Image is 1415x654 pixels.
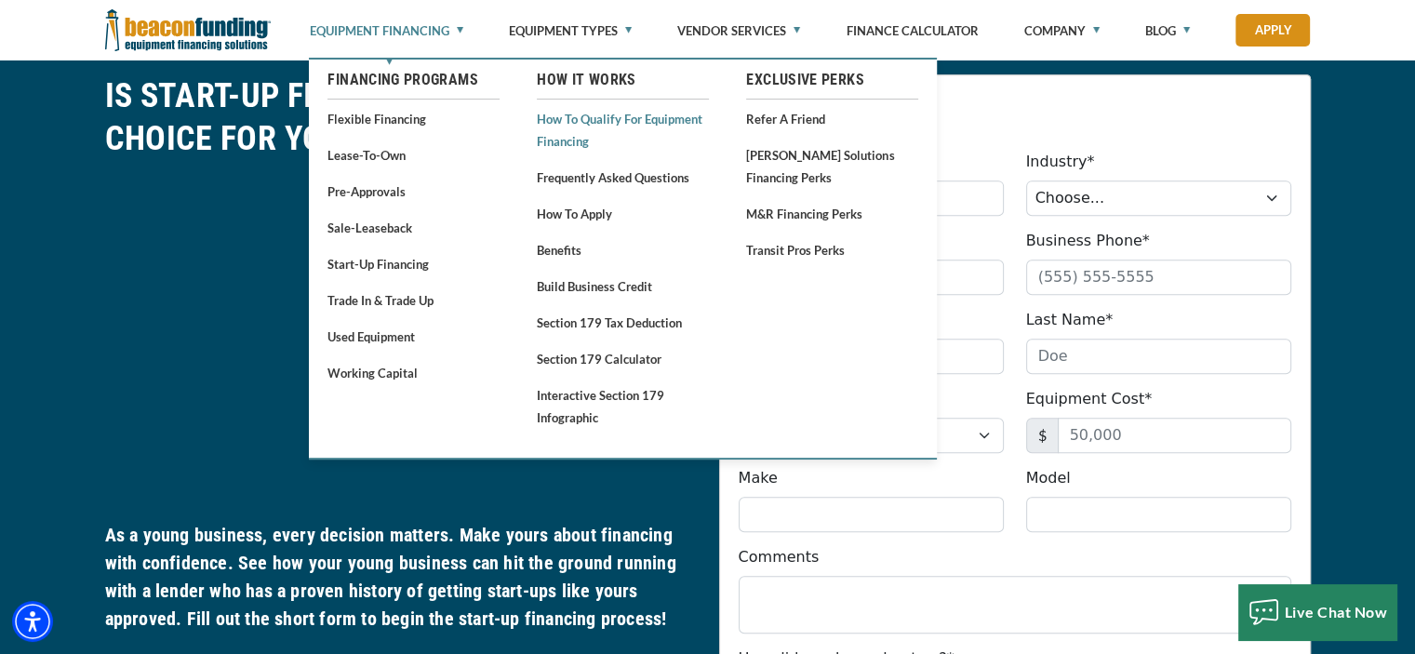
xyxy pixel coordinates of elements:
[537,166,709,189] a: Frequently Asked Questions
[746,238,918,261] a: Transit Pros Perks
[537,311,709,334] a: Section 179 Tax Deduction
[1285,603,1388,621] span: Live Chat Now
[537,69,709,91] a: How It Works
[105,521,697,633] h5: As a young business, every decision matters. Make yours about financing with confidence. See how ...
[1026,388,1153,410] label: Equipment Cost*
[537,347,709,370] a: Section 179 Calculator
[746,69,918,91] a: Exclusive Perks
[739,94,1291,137] h2: APPLY [DATE]
[537,238,709,261] a: Benefits
[105,74,697,160] h2: IS START-UP FINANCING THE RIGHT CHOICE FOR YOU?
[1026,230,1150,252] label: Business Phone*
[327,325,500,348] a: Used Equipment
[1026,339,1291,374] input: Doe
[327,288,500,312] a: Trade In & Trade Up
[327,180,500,203] a: Pre-approvals
[1238,584,1397,640] button: Live Chat Now
[327,143,500,167] a: Lease-To-Own
[537,202,709,225] a: How to Apply
[327,252,500,275] a: Start-Up Financing
[1235,14,1310,47] a: Apply
[746,202,918,225] a: M&R Financing Perks
[537,274,709,298] a: Build Business Credit
[1026,467,1071,489] label: Model
[746,143,918,189] a: [PERSON_NAME] Solutions Financing Perks
[1058,418,1291,453] input: 50,000
[537,383,709,429] a: Interactive Section 179 Infographic
[537,107,709,153] a: How to Qualify for Equipment Financing
[327,216,500,239] a: Sale-Leaseback
[327,69,500,91] a: Financing Programs
[1026,151,1095,173] label: Industry*
[327,361,500,384] a: Working Capital
[739,546,820,568] label: Comments
[1026,309,1114,331] label: Last Name*
[1026,260,1291,295] input: (555) 555-5555
[327,107,500,130] a: Flexible Financing
[12,601,53,642] div: Accessibility Menu
[1026,418,1059,453] span: $
[746,107,918,130] a: Refer a Friend
[105,174,697,507] iframe: Getting Approved for Financing as a Start-up
[739,467,778,489] label: Make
